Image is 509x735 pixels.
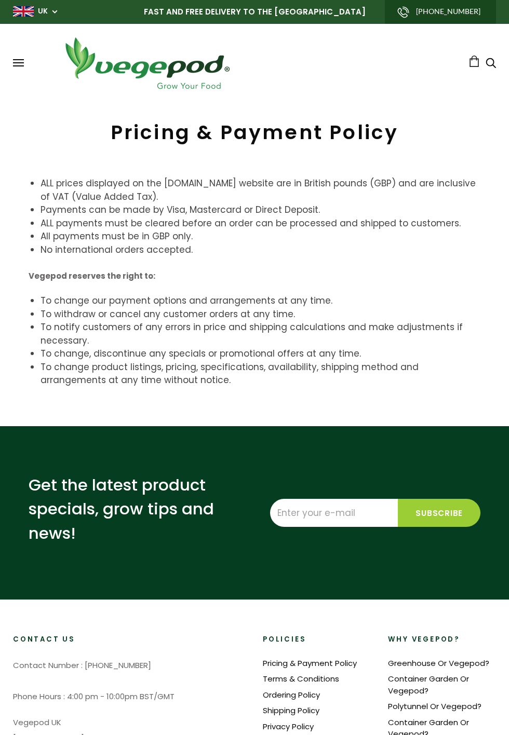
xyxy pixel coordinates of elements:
a: Ordering Policy [263,689,320,700]
img: Vegepod [56,34,238,92]
a: Container Garden Or Vegepod? [388,673,469,696]
h1: Pricing & Payment Policy [13,120,496,144]
a: Terms & Conditions [263,673,339,684]
p: Get the latest product specials, grow tips and news! [29,473,239,546]
strong: Vegepod reserves the right to: [29,270,155,281]
li: ALL prices displayed on the [DOMAIN_NAME] website are in British pounds (GBP) and are inclusive o... [41,177,480,203]
img: gb_large.png [13,6,34,17]
h2: Policies [263,635,371,645]
p: Contact Number : [PHONE_NUMBER] Phone Hours : 4:00 pm - 10:00pm BST/GMT [13,658,246,704]
li: To change our payment options and arrangements at any time. [41,294,480,308]
h2: Why Vegepod? [388,635,497,645]
li: To notify customers of any errors in price and shipping calculations and make adjustments if nece... [41,321,480,347]
a: UK [38,6,48,17]
input: Subscribe [398,499,480,527]
h2: Contact Us [13,635,246,645]
li: To change product listings, pricing, specifications, availability, shipping method and arrangemen... [41,361,480,387]
input: Enter your e-mail [270,499,398,527]
a: Shipping Policy [263,705,319,716]
a: Pricing & Payment Policy [263,658,357,669]
li: All payments must be in GBP only. [41,230,480,243]
li: To change, discontinue any specials or promotional offers at any time. [41,347,480,361]
li: Payments can be made by Visa, Mastercard or Direct Deposit. [41,203,480,217]
a: Privacy Policy [263,721,314,732]
a: Greenhouse Or Vegepod? [388,658,489,669]
li: No international orders accepted. [41,243,480,257]
a: Search [486,59,496,70]
a: Polytunnel Or Vegepod? [388,701,481,712]
li: ALL payments must be cleared before an order can be processed and shipped to customers. [41,217,480,230]
li: To withdraw or cancel any customer orders at any time. [41,308,480,321]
